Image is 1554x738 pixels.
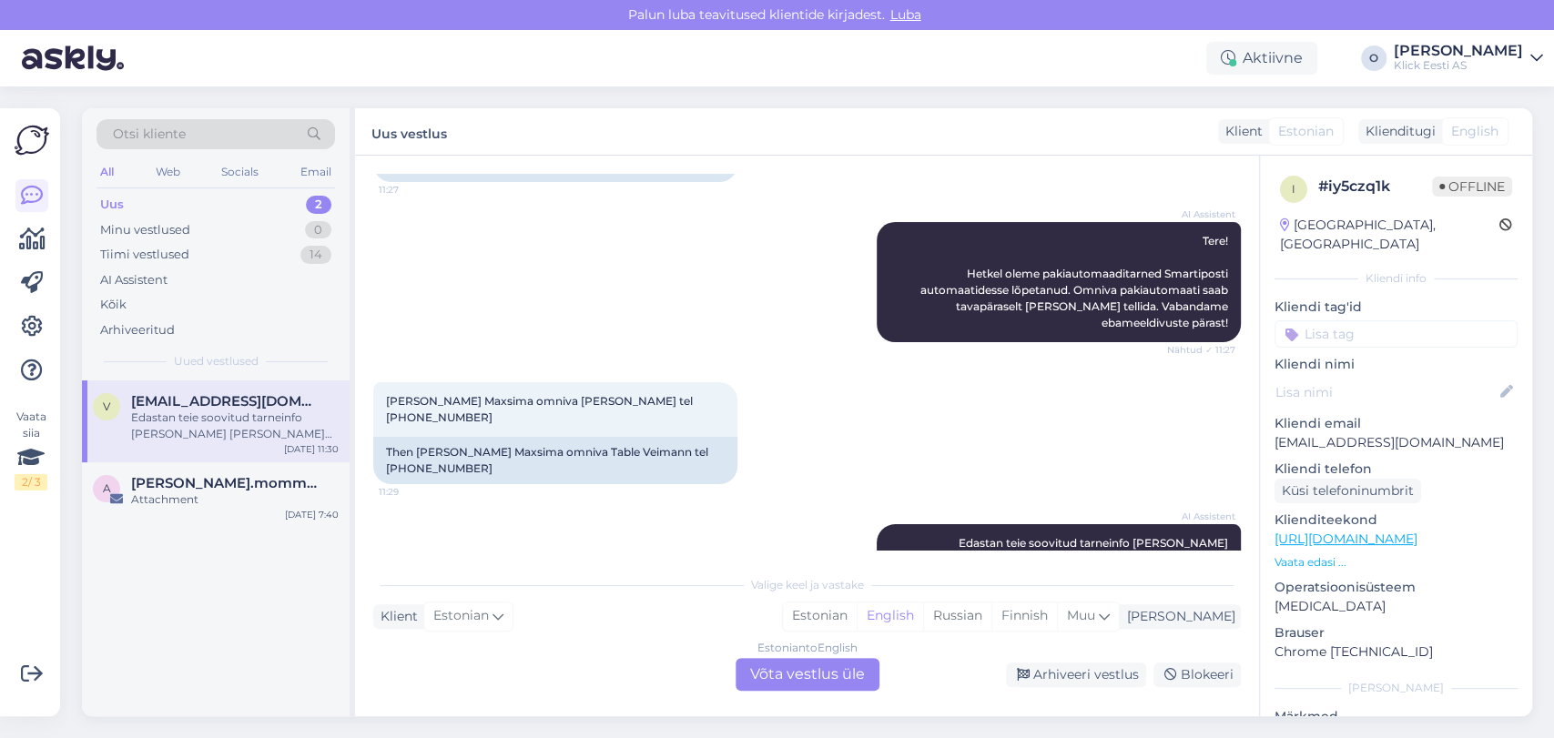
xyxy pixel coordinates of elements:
[1275,554,1518,571] p: Vaata edasi ...
[1394,44,1543,73] a: [PERSON_NAME]Klick Eesti AS
[1278,122,1334,141] span: Estonian
[379,183,447,197] span: 11:27
[736,658,879,691] div: Võta vestlus üle
[857,602,923,630] div: English
[1451,122,1498,141] span: English
[991,602,1057,630] div: Finnish
[1275,642,1518,662] p: Chrome [TECHNICAL_ID]
[885,6,927,23] span: Luba
[131,393,320,409] span: veimann_2@hotmail.com
[1275,479,1421,503] div: Küsi telefoninumbrit
[1432,177,1512,197] span: Offline
[1275,460,1518,479] p: Kliendi telefon
[218,160,262,184] div: Socials
[100,246,189,264] div: Tiimi vestlused
[103,481,111,495] span: a
[131,475,320,491] span: alexandre.mommeja via klienditugi@klick.ee
[1275,433,1518,452] p: [EMAIL_ADDRESS][DOMAIN_NAME]
[1361,45,1386,71] div: O
[103,399,110,413] span: v
[386,394,696,424] span: [PERSON_NAME] Maxsima omniva [PERSON_NAME] tel [PHONE_NUMBER]
[1120,607,1235,626] div: [PERSON_NAME]
[895,536,1231,599] span: Edastan teie soovitud tarneinfo [PERSON_NAME] [PERSON_NAME] pakiautomaati ja kontaktandmed ([PERS...
[100,221,190,239] div: Minu vestlused
[433,606,489,626] span: Estonian
[1394,44,1523,58] div: [PERSON_NAME]
[152,160,184,184] div: Web
[373,437,737,484] div: Then [PERSON_NAME] Maxsima omniva Table Veimann tel [PHONE_NUMBER]
[1275,578,1518,597] p: Operatsioonisüsteem
[285,508,339,521] div: [DATE] 7:40
[1006,662,1146,687] div: Arhiveeri vestlus
[1275,707,1518,726] p: Märkmed
[131,491,339,508] div: Attachment
[113,125,186,144] span: Otsi kliente
[96,160,117,184] div: All
[1167,510,1235,523] span: AI Assistent
[1167,207,1235,221] span: AI Assistent
[1275,531,1417,547] a: [URL][DOMAIN_NAME]
[1275,382,1497,402] input: Lisa nimi
[306,196,331,214] div: 2
[1218,122,1263,141] div: Klient
[1206,42,1317,75] div: Aktiivne
[1275,355,1518,374] p: Kliendi nimi
[100,296,127,314] div: Kõik
[371,119,447,144] label: Uus vestlus
[373,607,418,626] div: Klient
[174,353,259,369] span: Uued vestlused
[1275,623,1518,642] p: Brauser
[373,577,1241,593] div: Valige keel ja vastake
[1292,182,1295,196] span: i
[923,602,991,630] div: Russian
[1275,597,1518,616] p: [MEDICAL_DATA]
[1275,414,1518,433] p: Kliendi email
[1275,298,1518,317] p: Kliendi tag'id
[1358,122,1436,141] div: Klienditugi
[1318,176,1432,197] div: # iy5czq1k
[1067,607,1095,623] span: Muu
[15,123,49,157] img: Askly Logo
[1394,58,1523,73] div: Klick Eesti AS
[1275,320,1518,348] input: Lisa tag
[100,196,124,214] div: Uus
[131,409,339,442] div: Edastan teie soovitud tarneinfo [PERSON_NAME] [PERSON_NAME] pakiautomaati ja kontaktandmed ([PERS...
[284,442,339,456] div: [DATE] 11:30
[100,321,175,339] div: Arhiveeritud
[297,160,335,184] div: Email
[379,485,447,499] span: 11:29
[1167,343,1235,357] span: Nähtud ✓ 11:27
[100,271,168,289] div: AI Assistent
[15,409,47,490] div: Vaata siia
[305,221,331,239] div: 0
[1275,511,1518,530] p: Klienditeekond
[1275,680,1518,696] div: [PERSON_NAME]
[15,474,47,490] div: 2 / 3
[1153,662,1241,687] div: Blokeeri
[1280,216,1499,254] div: [GEOGRAPHIC_DATA], [GEOGRAPHIC_DATA]
[1275,270,1518,287] div: Kliendi info
[783,602,857,630] div: Estonian
[757,640,858,656] div: Estonian to English
[300,246,331,264] div: 14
